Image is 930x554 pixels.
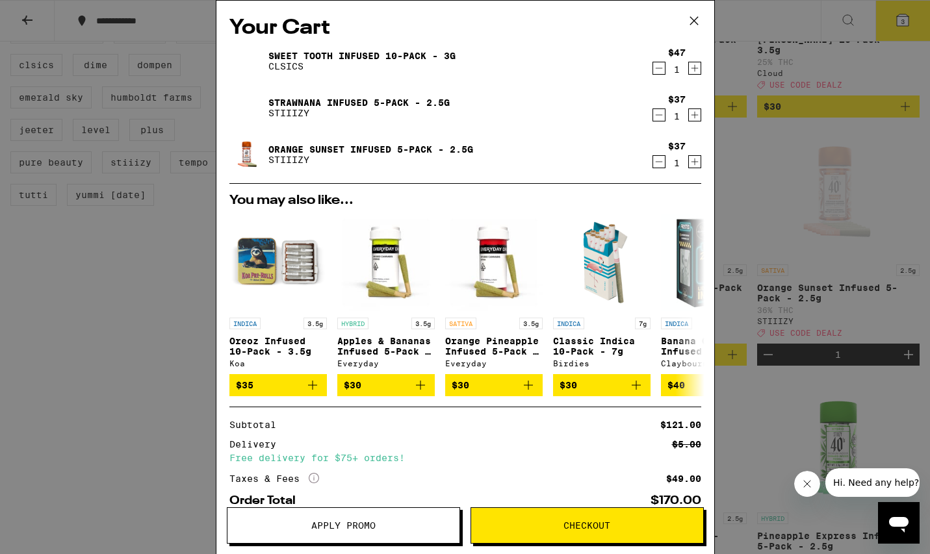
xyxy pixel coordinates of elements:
[268,155,473,165] p: STIIIZY
[229,318,261,329] p: INDICA
[229,440,285,449] div: Delivery
[688,62,701,75] button: Increment
[688,155,701,168] button: Increment
[229,420,285,429] div: Subtotal
[688,108,701,121] button: Increment
[268,51,456,61] a: Sweet Tooth Infused 10-Pack - 3g
[236,380,253,390] span: $35
[337,214,435,311] img: Everyday - Apples & Bananas Infused 5-Pack - 3.5g
[229,194,701,207] h2: You may also like...
[560,380,577,390] span: $30
[445,359,543,368] div: Everyday
[344,380,361,390] span: $30
[445,336,543,357] p: Orange Pineapple Infused 5-Pack - 3.5g
[311,521,376,530] span: Apply Promo
[652,108,665,121] button: Decrement
[229,336,327,357] p: Oreoz Infused 10-Pack - 3.5g
[668,47,686,58] div: $47
[337,374,435,396] button: Add to bag
[672,440,701,449] div: $5.00
[825,468,920,497] iframe: Message from company
[229,43,266,79] img: Sweet Tooth Infused 10-Pack - 3g
[661,374,758,396] button: Add to bag
[337,359,435,368] div: Everyday
[445,374,543,396] button: Add to bag
[445,318,476,329] p: SATIVA
[229,359,327,368] div: Koa
[661,214,758,311] img: Claybourne Co. - Banana OG Infused Frosted Flyers 5-Pack - 2.5g
[229,374,327,396] button: Add to bag
[661,359,758,368] div: Claybourne Co.
[553,318,584,329] p: INDICA
[661,336,758,357] p: Banana OG Infused Frosted Flyers 5-Pack - 2.5g
[411,318,435,329] p: 3.5g
[229,14,701,43] h2: Your Cart
[553,374,651,396] button: Add to bag
[445,214,543,311] img: Everyday - Orange Pineapple Infused 5-Pack - 3.5g
[668,111,686,121] div: 1
[668,158,686,168] div: 1
[337,214,435,374] a: Open page for Apples & Bananas Infused 5-Pack - 3.5g from Everyday
[668,94,686,105] div: $37
[471,507,704,544] button: Checkout
[660,420,701,429] div: $121.00
[452,380,469,390] span: $30
[268,144,473,155] a: Orange Sunset Infused 5-Pack - 2.5g
[229,136,266,173] img: Orange Sunset Infused 5-Pack - 2.5g
[229,214,327,311] img: Koa - Oreoz Infused 10-Pack - 3.5g
[553,359,651,368] div: Birdies
[304,318,327,329] p: 3.5g
[229,453,701,462] div: Free delivery for $75+ orders!
[878,502,920,544] iframe: Button to launch messaging window
[337,318,368,329] p: HYBRID
[227,507,460,544] button: Apply Promo
[445,214,543,374] a: Open page for Orange Pineapple Infused 5-Pack - 3.5g from Everyday
[661,214,758,374] a: Open page for Banana OG Infused Frosted Flyers 5-Pack - 2.5g from Claybourne Co.
[337,336,435,357] p: Apples & Bananas Infused 5-Pack - 3.5g
[668,141,686,151] div: $37
[553,336,651,357] p: Classic Indica 10-Pack - 7g
[229,495,305,507] div: Order Total
[635,318,651,329] p: 7g
[553,214,651,374] a: Open page for Classic Indica 10-Pack - 7g from Birdies
[794,471,820,497] iframe: Close message
[229,473,319,485] div: Taxes & Fees
[229,90,266,126] img: Strawnana Infused 5-Pack - 2.5g
[651,495,701,507] div: $170.00
[553,214,651,311] img: Birdies - Classic Indica 10-Pack - 7g
[519,318,543,329] p: 3.5g
[661,318,692,329] p: INDICA
[668,64,686,75] div: 1
[268,108,450,118] p: STIIIZY
[268,97,450,108] a: Strawnana Infused 5-Pack - 2.5g
[268,61,456,71] p: CLSICS
[563,521,610,530] span: Checkout
[229,214,327,374] a: Open page for Oreoz Infused 10-Pack - 3.5g from Koa
[652,155,665,168] button: Decrement
[667,380,685,390] span: $40
[666,474,701,483] div: $49.00
[652,62,665,75] button: Decrement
